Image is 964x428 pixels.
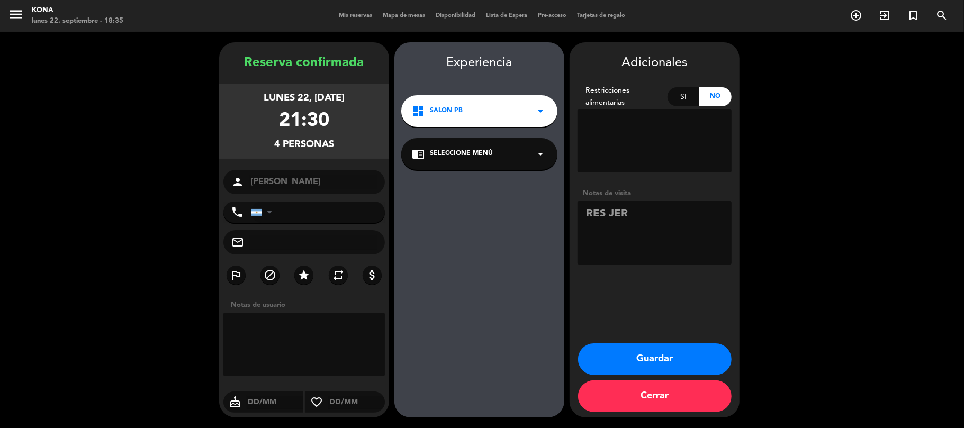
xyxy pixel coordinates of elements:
[231,206,244,218] i: phone
[32,5,123,16] div: Kona
[334,13,377,19] span: Mis reservas
[264,90,345,106] div: lunes 22, [DATE]
[412,105,425,117] i: dashboard
[247,396,303,409] input: DD/MM
[305,396,328,408] i: favorite_border
[377,13,430,19] span: Mapa de mesas
[332,269,345,281] i: repeat
[298,269,310,281] i: star
[578,188,732,199] div: Notas de visita
[430,13,481,19] span: Disponibilidad
[412,148,425,160] i: chrome_reader_mode
[430,106,463,116] span: SALON PB
[328,396,385,409] input: DD/MM
[226,299,389,311] div: Notas de usuario
[279,106,329,137] div: 21:30
[274,137,334,152] div: 4 personas
[878,9,891,22] i: exit_to_app
[578,343,732,375] button: Guardar
[534,105,547,117] i: arrow_drop_down
[366,269,379,281] i: attach_money
[668,87,700,106] div: Si
[572,13,630,19] span: Tarjetas de regalo
[264,269,276,281] i: block
[8,6,24,26] button: menu
[230,269,242,281] i: outlined_flag
[251,202,276,222] div: Argentina: +54
[8,6,24,22] i: menu
[223,396,247,408] i: cake
[578,85,668,109] div: Restricciones alimentarias
[534,148,547,160] i: arrow_drop_down
[850,9,862,22] i: add_circle_outline
[394,53,564,74] div: Experiencia
[231,236,244,249] i: mail_outline
[32,16,123,26] div: lunes 22. septiembre - 18:35
[481,13,533,19] span: Lista de Espera
[578,380,732,412] button: Cerrar
[430,149,493,159] span: Seleccione Menú
[219,53,389,74] div: Reserva confirmada
[907,9,920,22] i: turned_in_not
[578,53,732,74] div: Adicionales
[533,13,572,19] span: Pre-acceso
[935,9,948,22] i: search
[699,87,732,106] div: No
[231,176,244,188] i: person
